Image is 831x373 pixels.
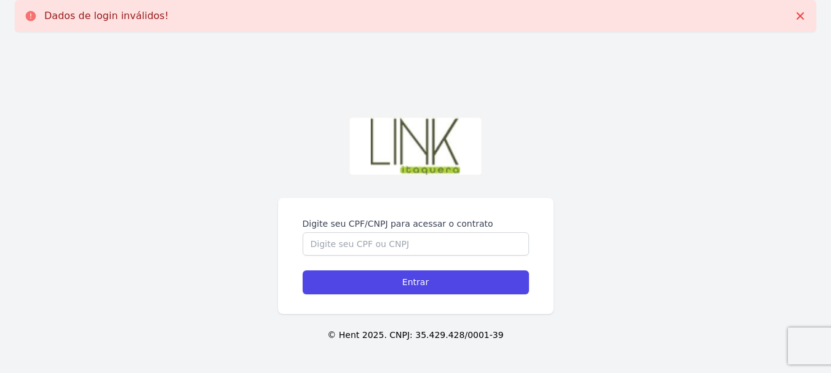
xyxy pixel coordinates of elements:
img: logo.png [348,115,483,178]
label: Digite seu CPF/CNPJ para acessar o contrato [303,218,529,230]
input: Digite seu CPF ou CNPJ [303,232,529,256]
p: Dados de login inválidos! [44,10,169,22]
p: © Hent 2025. CNPJ: 35.429.428/0001-39 [20,329,811,342]
input: Entrar [303,270,529,294]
